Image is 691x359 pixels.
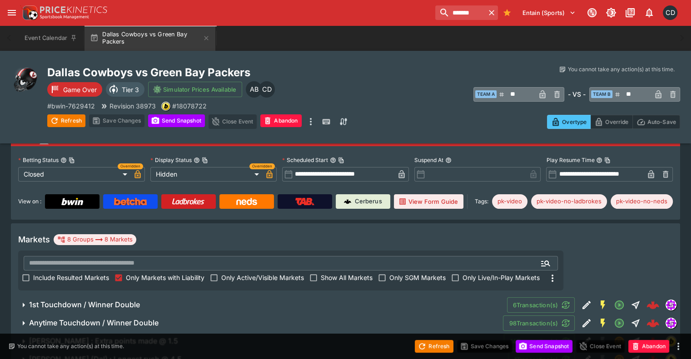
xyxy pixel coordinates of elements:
[321,273,373,282] span: Show All Markets
[611,297,627,313] button: Open
[330,157,336,163] button: Scheduled StartCopy To Clipboard
[148,114,205,127] button: Send Snapshot
[33,273,109,282] span: Include Resulted Markets
[547,115,680,129] div: Start From
[537,255,554,271] button: Open
[194,157,200,163] button: Display StatusCopy To Clipboard
[628,340,669,353] button: Abandon
[252,163,272,169] span: Overridden
[4,5,20,21] button: open drawer
[11,296,507,314] button: 1st Touchdown / Winner Double
[29,318,159,328] h6: Anytime Touchdown / Winner Double
[622,5,638,21] button: Documentation
[305,114,316,129] button: more
[162,102,170,110] img: bwin.png
[595,315,611,331] button: SGM Enabled
[221,273,304,282] span: Only Active/Visible Markets
[338,157,344,163] button: Copy To Clipboard
[507,297,575,313] button: 6Transaction(s)
[11,332,504,350] button: [PERSON_NAME] : Extra points made @ 1.5
[475,194,488,209] label: Tags:
[148,82,242,97] button: Simulator Prices Available
[60,157,67,163] button: Betting StatusCopy To Clipboard
[462,273,540,282] span: Only Live/In-Play Markets
[562,117,587,127] p: Overtype
[614,318,625,329] svg: Open
[627,297,644,313] button: Straight
[150,167,263,182] div: Hidden
[172,198,205,205] img: Ladbrokes
[666,300,676,310] div: simulator
[627,333,644,349] button: Straight
[120,163,140,169] span: Overridden
[641,5,657,21] button: Notifications
[611,194,673,209] div: Betting Target: cerberus
[20,4,38,22] img: PriceKinetics Logo
[415,340,453,353] button: Refresh
[604,157,611,163] button: Copy To Clipboard
[260,116,301,125] span: Mark an event as closed and abandoned.
[644,296,662,314] a: 1c5569fc-9005-4ccb-933e-2d2bc984ff73
[47,65,417,79] h2: Copy To Clipboard
[646,317,659,329] img: logo-cerberus--red.svg
[18,156,59,164] p: Betting Status
[69,157,75,163] button: Copy To Clipboard
[547,273,558,284] svg: More
[503,315,575,331] button: 98Transaction(s)
[611,197,673,206] span: pk-video-no-neds
[644,332,662,350] a: 6a353194-992e-4860-9f23-5236a87a7be7
[492,194,527,209] div: Betting Target: cerberus
[414,156,443,164] p: Suspend At
[63,85,97,94] p: Game Over
[126,273,204,282] span: Only Markets with Liability
[47,101,95,111] p: Copy To Clipboard
[578,297,595,313] button: Edit Detail
[475,90,497,98] span: Team A
[646,299,659,311] img: logo-cerberus--red.svg
[666,300,676,310] img: simulator
[295,198,314,205] img: TabNZ
[666,318,676,329] div: simulator
[18,194,41,209] label: View on :
[282,156,328,164] p: Scheduled Start
[57,234,133,245] div: 8 Groups 8 Markets
[611,315,627,331] button: Open
[646,299,659,311] div: 1c5569fc-9005-4ccb-933e-2d2bc984ff73
[122,85,139,94] p: Tier 3
[673,341,684,352] button: more
[584,5,600,21] button: Connected to PK
[660,3,680,23] button: Cameron Duffy
[603,5,619,21] button: Toggle light/dark mode
[109,101,156,111] p: Revision 38973
[492,197,527,206] span: pk-video
[663,5,677,20] div: Cameron Duffy
[445,157,452,163] button: Suspend At
[29,300,140,310] h6: 1st Touchdown / Winner Double
[172,101,207,111] p: Copy To Clipboard
[628,341,669,350] span: Mark an event as closed and abandoned.
[595,333,611,349] button: SGM Disabled
[627,315,644,331] button: Straight
[547,115,591,129] button: Overtype
[531,194,607,209] div: Betting Target: cerberus
[236,198,257,205] img: Neds
[500,5,514,20] button: Bookmarks
[591,90,612,98] span: Team B
[644,314,662,332] a: 6efcc195-e49f-4dcb-b513-26e2b67dac5c
[246,81,262,98] div: Alex Bothe
[568,89,586,99] h6: - VS -
[578,333,595,349] button: Edit Detail
[605,117,628,127] p: Override
[632,115,680,129] button: Auto-Save
[516,340,572,353] button: Send Snapshot
[260,114,301,127] button: Abandon
[394,194,463,209] button: View Form Guide
[18,234,50,245] h5: Markets
[11,314,503,332] button: Anytime Touchdown / Winner Double
[355,197,382,206] p: Cerberus
[531,197,607,206] span: pk-video-no-ladbrokes
[47,114,85,127] button: Refresh
[202,157,208,163] button: Copy To Clipboard
[389,273,446,282] span: Only SGM Markets
[40,15,89,19] img: Sportsbook Management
